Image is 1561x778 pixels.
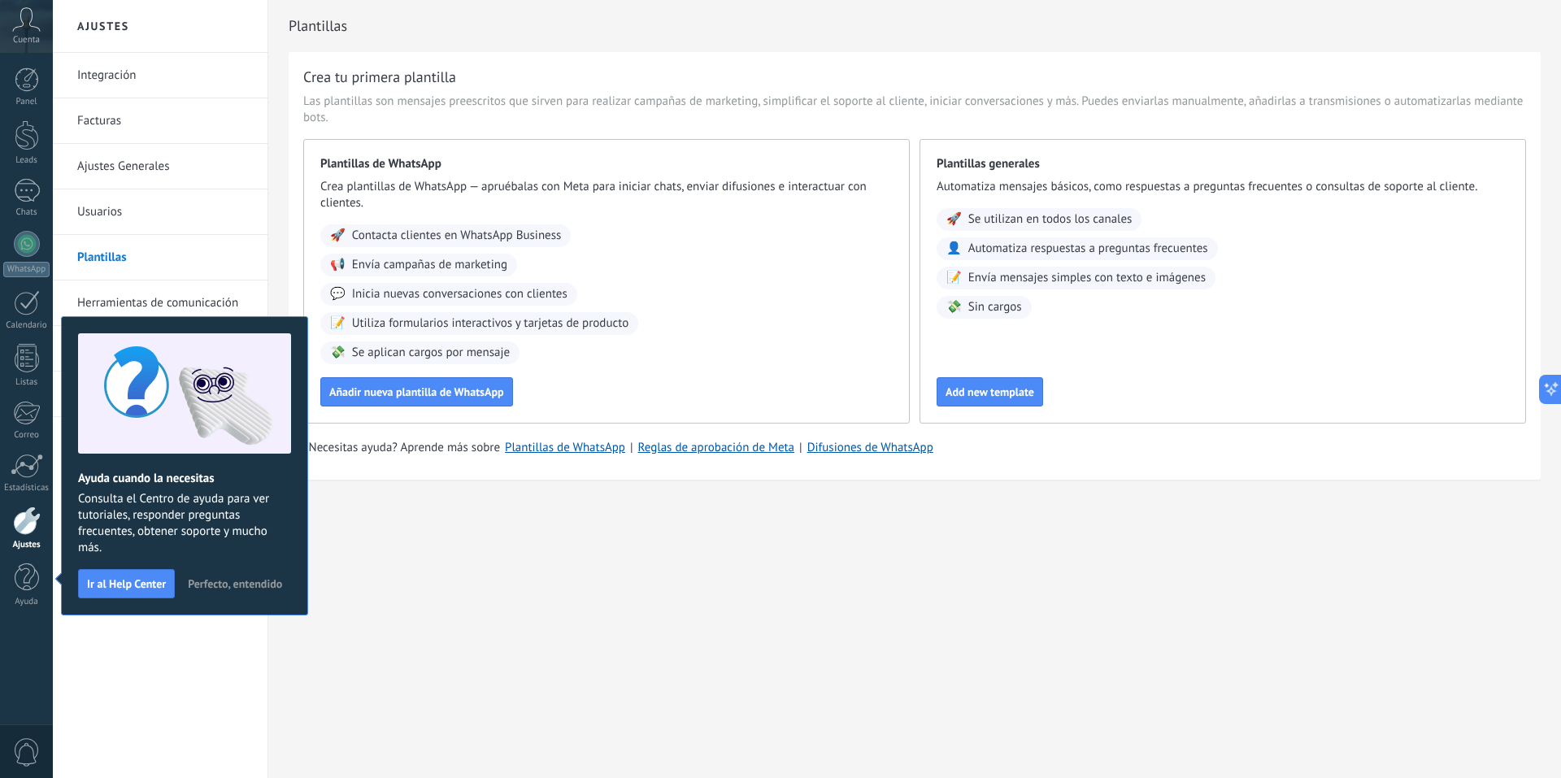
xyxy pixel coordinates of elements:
div: Correo [3,430,50,441]
a: Ajustes Generales [77,144,251,189]
span: ¿Necesitas ayuda? Aprende más sobre [303,440,500,456]
span: Automatiza mensajes básicos, como respuestas a preguntas frecuentes o consultas de soporte al cli... [937,179,1509,195]
span: 🚀 [946,211,962,228]
span: Plantillas generales [937,156,1509,172]
span: Utiliza formularios interactivos y tarjetas de producto [352,315,629,332]
h2: Ayuda cuando la necesitas [78,471,291,486]
h3: Crea tu primera plantilla [303,67,456,87]
div: Ajustes [3,540,50,550]
button: Ir al Help Center [78,569,175,598]
span: Contacta clientes en WhatsApp Business [352,228,562,244]
span: Añadir nueva plantilla de WhatsApp [329,386,504,398]
span: 💬 [330,286,346,302]
span: Cuenta [13,35,40,46]
div: Estadísticas [3,483,50,493]
div: Chats [3,207,50,218]
li: Facturas [53,98,267,144]
span: 💸 [946,299,962,315]
li: Ajustes Generales [53,144,267,189]
span: Add new template [946,386,1034,398]
span: 📝 [330,315,346,332]
span: Plantillas de WhatsApp [320,156,893,172]
span: 🚀 [330,228,346,244]
span: Envía mensajes simples con texto e imágenes [968,270,1206,286]
span: 📢 [330,257,346,273]
span: Consulta el Centro de ayuda para ver tutoriales, responder preguntas frecuentes, obtener soporte ... [78,491,291,556]
span: Sin cargos [968,299,1022,315]
span: 👤 [946,241,962,257]
span: Crea plantillas de WhatsApp — apruébalas con Meta para iniciar chats, enviar difusiones e interac... [320,179,893,211]
span: Se utilizan en todos los canales [968,211,1133,228]
div: Ayuda [3,597,50,607]
span: Ir al Help Center [87,578,166,589]
span: 💸 [330,345,346,361]
li: Herramientas de comunicación [53,280,267,326]
div: Panel [3,97,50,107]
span: Perfecto, entendido [188,578,282,589]
div: Listas [3,377,50,388]
button: Add new template [937,377,1043,406]
li: Plantillas [53,235,267,280]
a: Plantillas [77,235,251,280]
span: Se aplican cargos por mensaje [352,345,510,361]
button: Añadir nueva plantilla de WhatsApp [320,377,513,406]
a: Herramientas de comunicación [77,280,251,326]
a: Usuarios [77,189,251,235]
a: Integración [77,53,251,98]
a: Difusiones de WhatsApp [807,440,933,455]
button: Perfecto, entendido [180,572,289,596]
li: Usuarios [53,189,267,235]
div: | | [303,440,1526,456]
li: Integración [53,53,267,98]
h2: Plantillas [289,10,1541,42]
span: Las plantillas son mensajes preescritos que sirven para realizar campañas de marketing, simplific... [303,93,1526,126]
div: WhatsApp [3,262,50,277]
span: Automatiza respuestas a preguntas frecuentes [968,241,1208,257]
a: Facturas [77,98,251,144]
a: Reglas de aprobación de Meta [638,440,795,455]
span: Envía campañas de marketing [352,257,507,273]
span: Inicia nuevas conversaciones con clientes [352,286,567,302]
div: Calendario [3,320,50,331]
a: Plantillas de WhatsApp [505,440,625,455]
div: Leads [3,155,50,166]
span: 📝 [946,270,962,286]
